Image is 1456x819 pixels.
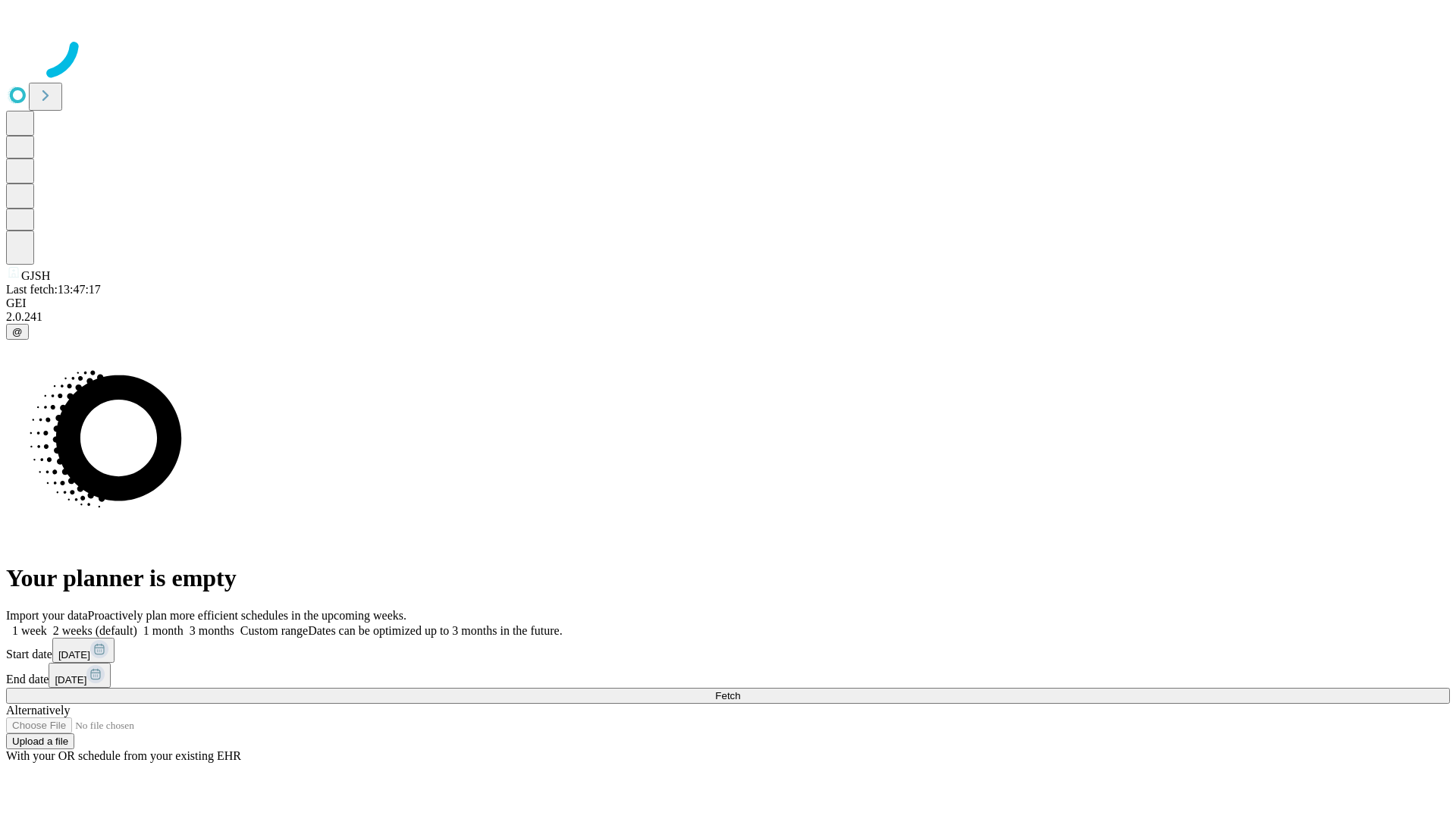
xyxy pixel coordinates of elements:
[12,326,23,337] span: @
[49,663,111,688] button: [DATE]
[6,663,1450,688] div: End date
[715,690,740,701] span: Fetch
[52,638,115,663] button: [DATE]
[6,324,29,340] button: @
[58,649,90,661] span: [DATE]
[6,609,88,622] span: Import your data
[53,624,137,637] span: 2 weeks (default)
[6,733,74,749] button: Upload a file
[55,674,86,686] span: [DATE]
[6,297,1450,310] div: GEI
[6,283,101,296] span: Last fetch: 13:47:17
[190,624,234,637] span: 3 months
[6,688,1450,704] button: Fetch
[240,624,308,637] span: Custom range
[6,310,1450,324] div: 2.0.241
[12,624,47,637] span: 1 week
[6,749,241,762] span: With your OR schedule from your existing EHR
[88,609,406,622] span: Proactively plan more efficient schedules in the upcoming weeks.
[6,564,1450,592] h1: Your planner is empty
[6,638,1450,663] div: Start date
[6,704,70,717] span: Alternatively
[143,624,184,637] span: 1 month
[308,624,562,637] span: Dates can be optimized up to 3 months in the future.
[21,269,50,282] span: GJSH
